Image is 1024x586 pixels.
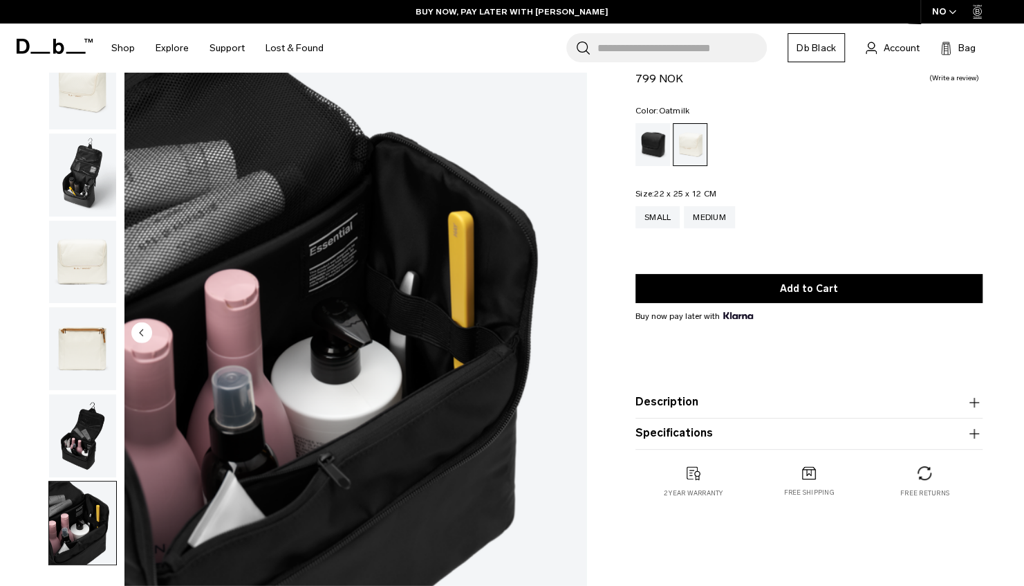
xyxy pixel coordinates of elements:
[49,221,116,304] img: Essential Washbag M Oatmilk
[635,425,983,442] button: Specifications
[49,482,116,565] img: Essential Washbag M Oatmilk
[723,312,753,319] img: {"height" => 20, "alt" => "Klarna"}
[654,189,716,199] span: 22 x 25 x 12 CM
[49,307,116,390] img: Essential Washbag M Oatmilk
[635,394,983,411] button: Description
[266,24,324,73] a: Lost & Found
[900,488,949,498] p: Free returns
[48,306,117,391] button: Essential Washbag M Oatmilk
[635,274,983,303] button: Add to Cart
[210,24,245,73] a: Support
[635,310,753,322] span: Buy now pay later with
[940,39,976,56] button: Bag
[635,206,680,228] a: Small
[111,24,135,73] a: Shop
[635,107,689,115] legend: Color:
[49,394,116,477] img: Essential Washbag M Oatmilk
[884,41,920,55] span: Account
[416,6,608,18] a: BUY NOW, PAY LATER WITH [PERSON_NAME]
[958,41,976,55] span: Bag
[673,123,707,166] a: Oatmilk
[49,46,116,129] img: Essential Washbag M Oatmilk
[684,206,735,228] a: Medium
[48,394,117,478] button: Essential Washbag M Oatmilk
[664,488,723,498] p: 2 year warranty
[48,46,117,130] button: Essential Washbag M Oatmilk
[635,72,683,85] span: 799 NOK
[658,106,689,116] span: Oatmilk
[635,123,670,166] a: Black Out
[48,133,117,217] button: Essential Washbag M Oatmilk
[156,24,189,73] a: Explore
[635,190,716,198] legend: Size:
[929,75,979,82] a: Write a review
[49,134,116,217] img: Essential Washbag M Oatmilk
[783,488,834,497] p: Free shipping
[101,24,334,73] nav: Main Navigation
[48,220,117,304] button: Essential Washbag M Oatmilk
[48,481,117,565] button: Essential Washbag M Oatmilk
[866,39,920,56] a: Account
[131,322,152,346] button: Previous slide
[788,33,845,62] a: Db Black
